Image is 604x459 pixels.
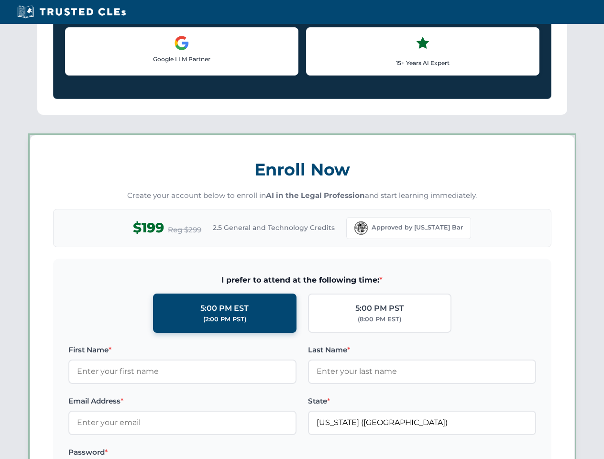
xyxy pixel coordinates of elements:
span: Reg $299 [168,224,201,236]
input: Enter your email [68,411,297,435]
div: 5:00 PM EST [200,302,249,315]
label: Last Name [308,344,536,356]
div: (8:00 PM EST) [358,315,401,324]
label: First Name [68,344,297,356]
input: Enter your first name [68,360,297,383]
h3: Enroll Now [53,154,551,185]
input: Florida (FL) [308,411,536,435]
img: Florida Bar [354,221,368,235]
label: Email Address [68,395,297,407]
span: I prefer to attend at the following time: [68,274,536,286]
div: 5:00 PM PST [355,302,404,315]
img: Trusted CLEs [14,5,129,19]
p: Create your account below to enroll in and start learning immediately. [53,190,551,201]
span: Approved by [US_STATE] Bar [372,223,463,232]
label: Password [68,447,297,458]
span: 2.5 General and Technology Credits [213,222,335,233]
span: $199 [133,217,164,239]
p: Google LLM Partner [73,55,290,64]
label: State [308,395,536,407]
strong: AI in the Legal Profession [266,191,365,200]
img: Google [174,35,189,51]
div: (2:00 PM PST) [203,315,246,324]
input: Enter your last name [308,360,536,383]
p: 15+ Years AI Expert [314,58,531,67]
